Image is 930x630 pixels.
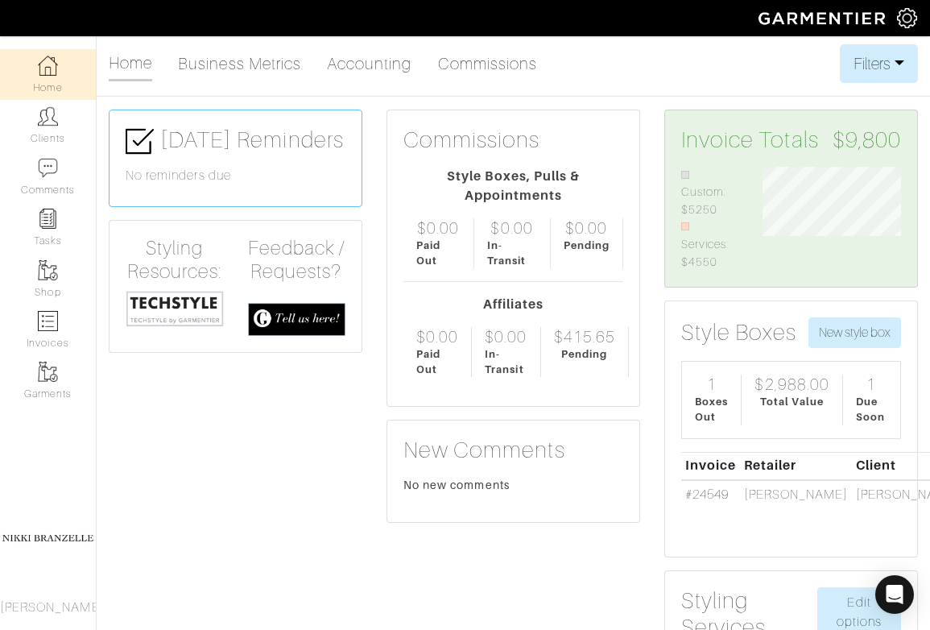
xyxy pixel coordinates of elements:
[38,260,58,280] img: garments-icon-b7da505a4dc4fd61783c78ac3ca0ef83fa9d6f193b1c9dc38574b1d14d53ca28.png
[565,218,607,238] div: $0.00
[178,48,301,80] a: Business Metrics
[740,480,852,528] td: [PERSON_NAME]
[897,8,917,28] img: gear-icon-white-bd11855cb880d31180b6d7d6211b90ccbf57a29d726f0c71d8c61bd08dd39cc2.png
[681,218,738,271] li: Services: $4550
[38,106,58,126] img: clients-icon-6bae9207a08558b7cb47a8932f037763ab4055f8c8b6bfacd5dc20c3e0201464.png
[416,346,458,377] div: Paid Out
[403,167,623,205] div: Style Boxes, Pulls & Appointments
[554,327,615,346] div: $415.65
[403,126,540,154] h3: Commissions
[760,394,825,409] div: Total Value
[126,290,224,327] img: techstyle-93310999766a10050dc78ceb7f971a75838126fd19372ce40ba20cdf6a89b94b.png
[695,394,728,425] div: Boxes Out
[490,218,532,238] div: $0.00
[875,575,914,614] div: Open Intercom Messenger
[38,56,58,76] img: dashboard-icon-dbcd8f5a0b271acd01030246c82b418ddd0df26cd7fceb0bd07c9910d44c42f6.png
[416,238,461,268] div: Paid Out
[707,375,717,394] div: 1
[750,4,897,32] img: garmentier-logo-header-white-b43fb05a5012e4ada735d5af1a66efaba907eab6374d6393d1fbf88cb4ef424d.png
[438,48,538,80] a: Commissions
[485,327,527,346] div: $0.00
[487,238,537,268] div: In-Transit
[248,303,346,336] img: feedback_requests-3821251ac2bd56c73c230f3229a5b25d6eb027adea667894f41107c140538ee0.png
[833,126,901,154] span: $9,800
[754,375,829,394] div: $2,988.00
[681,126,901,154] h3: Invoice Totals
[38,311,58,331] img: orders-icon-0abe47150d42831381b5fb84f609e132dff9fe21cb692f30cb5eec754e2cba89.png
[403,295,623,314] div: Affiliates
[248,237,346,284] h4: Feedback / Requests?
[840,44,918,83] button: Filters
[38,209,58,229] img: reminder-icon-8004d30b9f0a5d33ae49ab947aed9ed385cf756f9e5892f1edd6e32f2345188e.png
[485,346,527,377] div: In-Transit
[417,218,459,238] div: $0.00
[416,327,458,346] div: $0.00
[561,346,607,362] div: Pending
[109,47,152,81] a: Home
[126,237,224,284] h4: Styling Resources:
[681,167,738,219] li: Custom: $5250
[126,126,345,155] h3: [DATE] Reminders
[403,477,623,493] div: No new comments
[740,452,852,480] th: Retailer
[327,48,412,80] a: Accounting
[126,168,345,184] h6: No reminders due
[38,158,58,178] img: comment-icon-a0a6a9ef722e966f86d9cbdc48e553b5cf19dbc54f86b18d962a5391bc8f6eb6.png
[564,238,610,253] div: Pending
[866,375,876,394] div: 1
[685,487,729,502] a: #24549
[681,452,740,480] th: Invoice
[808,317,901,348] button: New style box
[403,437,623,464] h3: New Comments
[126,127,154,155] img: check-box-icon-36a4915ff3ba2bd8f6e4f29bc755bb66becd62c870f447fc0dd1365fcfddab58.png
[856,394,887,425] div: Due Soon
[38,362,58,382] img: garments-icon-b7da505a4dc4fd61783c78ac3ca0ef83fa9d6f193b1c9dc38574b1d14d53ca28.png
[681,319,797,346] h3: Style Boxes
